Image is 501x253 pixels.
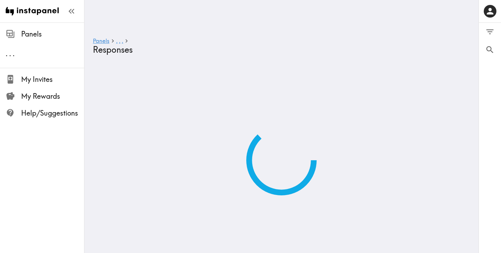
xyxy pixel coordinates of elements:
span: Filter Responses [485,27,495,37]
span: . [9,49,11,58]
h4: Responses [93,45,464,55]
button: Filter Responses [479,23,501,41]
button: Search [479,41,501,59]
span: . [6,49,8,58]
span: . [122,37,123,44]
a: Panels [93,38,109,45]
span: Panels [21,29,84,39]
span: . [119,37,120,44]
span: My Rewards [21,91,84,101]
span: . [116,37,118,44]
span: . [13,49,15,58]
span: Search [485,45,495,54]
span: My Invites [21,74,84,84]
span: Help/Suggestions [21,108,84,118]
a: ... [116,38,123,45]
